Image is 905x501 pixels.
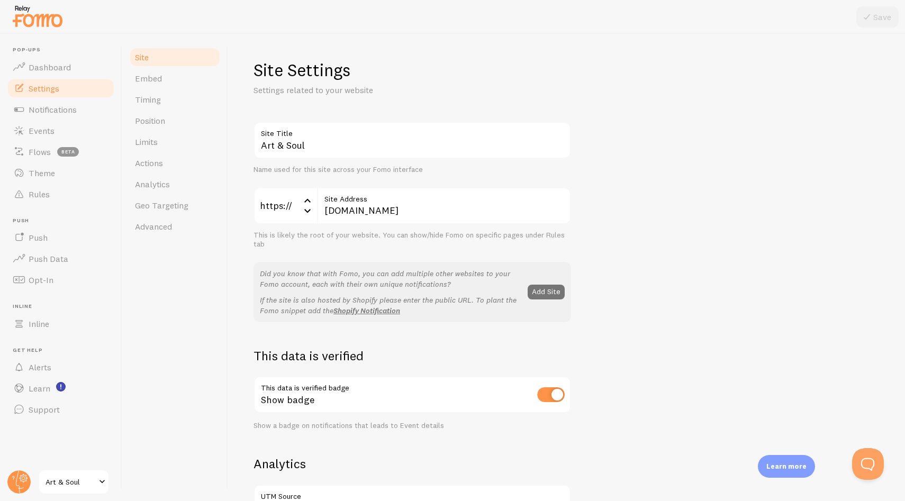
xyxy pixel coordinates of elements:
[6,227,115,248] a: Push
[129,47,221,68] a: Site
[29,232,48,243] span: Push
[852,448,884,480] iframe: Help Scout Beacon - Open
[135,179,170,189] span: Analytics
[135,158,163,168] span: Actions
[254,165,571,175] div: Name used for this site across your Fomo interface
[6,57,115,78] a: Dashboard
[29,125,55,136] span: Events
[135,73,162,84] span: Embed
[29,318,49,329] span: Inline
[11,3,64,30] img: fomo-relay-logo-orange.svg
[333,306,400,315] a: Shopify Notification
[758,455,815,478] div: Learn more
[6,99,115,120] a: Notifications
[129,89,221,110] a: Timing
[135,136,158,147] span: Limits
[260,268,521,289] p: Did you know that with Fomo, you can add multiple other websites to your Fomo account, each with ...
[13,303,115,310] span: Inline
[6,378,115,399] a: Learn
[317,187,571,205] label: Site Address
[29,275,53,285] span: Opt-In
[254,376,571,415] div: Show badge
[260,295,521,316] p: If the site is also hosted by Shopify please enter the public URL. To plant the Fomo snippet add the
[254,421,571,431] div: Show a badge on notifications that leads to Event details
[13,47,115,53] span: Pop-ups
[129,216,221,237] a: Advanced
[135,115,165,126] span: Position
[135,221,172,232] span: Advanced
[528,285,565,299] button: Add Site
[129,110,221,131] a: Position
[317,187,571,224] input: myhonestcompany.com
[6,162,115,184] a: Theme
[13,217,115,224] span: Push
[56,382,66,391] svg: <p>Watch New Feature Tutorials!</p>
[6,120,115,141] a: Events
[766,461,807,471] p: Learn more
[6,184,115,205] a: Rules
[254,348,571,364] h2: This data is verified
[129,131,221,152] a: Limits
[29,189,50,199] span: Rules
[29,383,50,394] span: Learn
[29,147,51,157] span: Flows
[46,476,96,488] span: Art & Soul
[6,357,115,378] a: Alerts
[254,187,317,224] div: https://
[29,104,77,115] span: Notifications
[57,147,79,157] span: beta
[29,62,71,72] span: Dashboard
[29,362,51,372] span: Alerts
[254,456,571,472] h2: Analytics
[254,59,571,81] h1: Site Settings
[135,52,149,62] span: Site
[6,313,115,334] a: Inline
[6,399,115,420] a: Support
[6,269,115,290] a: Opt-In
[254,84,508,96] p: Settings related to your website
[6,78,115,99] a: Settings
[135,200,188,211] span: Geo Targeting
[254,122,571,140] label: Site Title
[129,152,221,174] a: Actions
[129,174,221,195] a: Analytics
[29,404,60,415] span: Support
[254,231,571,249] div: This is likely the root of your website. You can show/hide Fomo on specific pages under Rules tab
[135,94,161,105] span: Timing
[29,168,55,178] span: Theme
[38,469,110,495] a: Art & Soul
[13,347,115,354] span: Get Help
[6,141,115,162] a: Flows beta
[129,195,221,216] a: Geo Targeting
[29,83,59,94] span: Settings
[29,253,68,264] span: Push Data
[6,248,115,269] a: Push Data
[129,68,221,89] a: Embed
